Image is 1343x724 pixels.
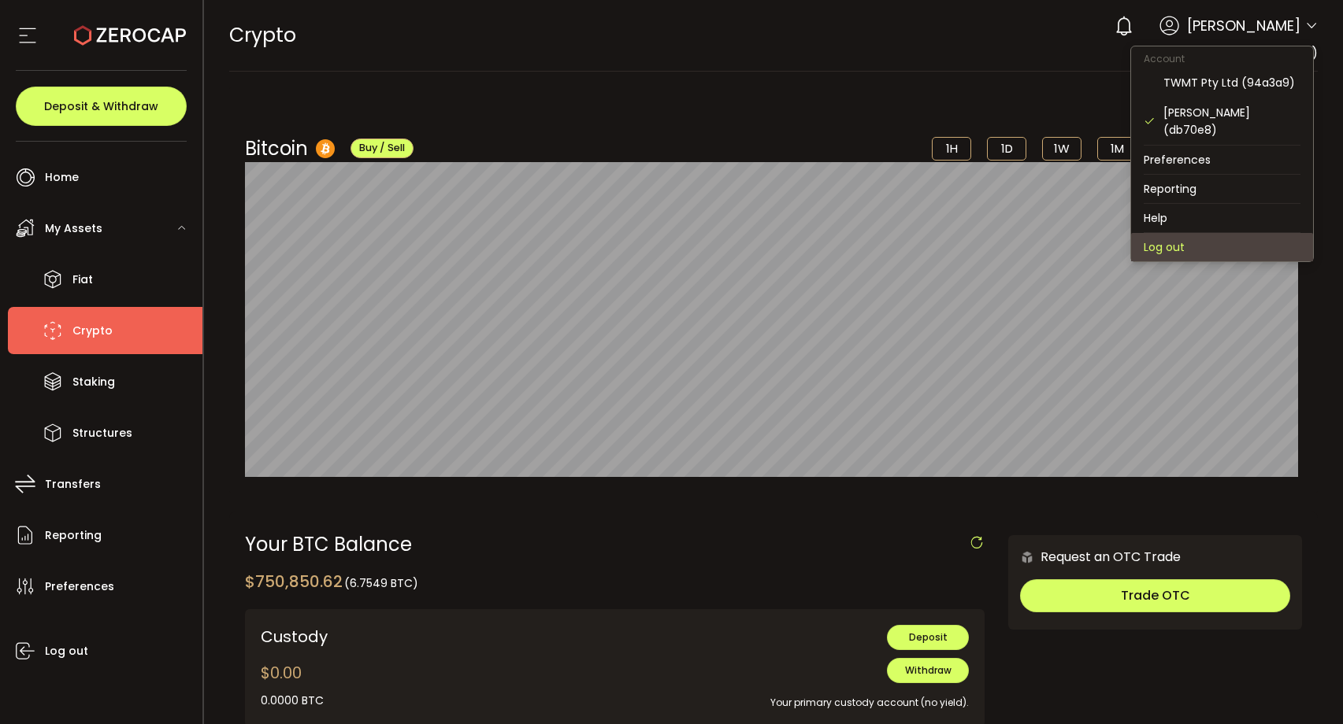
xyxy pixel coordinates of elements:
li: Reporting [1131,175,1313,203]
span: [PERSON_NAME] [1187,15,1300,36]
span: Staking [72,371,115,393]
li: 1D [987,137,1026,161]
span: Fiat [72,268,93,291]
span: Home [45,166,79,189]
div: [PERSON_NAME] (db70e8) [1163,104,1300,139]
div: Request an OTC Trade [1008,547,1181,567]
span: Trade OTC [1121,586,1190,604]
span: (6.7549 BTC) [344,575,418,591]
button: Deposit & Withdraw [16,87,187,126]
span: Withdraw [905,663,952,677]
span: Structures [72,422,132,445]
span: Buy / Sell [359,141,405,154]
img: 6nGpN7MZ9FLuBP83NiajKbTRY4UzlzQtBKtCrLLspmCkSvCZHBKvY3NxgQaT5JnOQREvtQ257bXeeSTueZfAPizblJ+Fe8JwA... [1020,550,1034,564]
span: Preferences [45,575,114,598]
span: [PERSON_NAME] (db70e8) [1150,44,1318,62]
div: Your primary custody account (no yield). [567,683,969,711]
li: 1H [932,137,971,161]
span: Log out [45,640,88,663]
div: $750,850.62 [245,570,418,593]
button: Buy / Sell [351,139,414,158]
span: Crypto [229,21,296,49]
div: Bitcoin [245,135,414,162]
span: Deposit & Withdraw [44,101,158,112]
div: $0.00 [261,661,324,709]
span: Reporting [45,524,102,547]
li: Log out [1131,233,1313,261]
span: Deposit [909,630,948,644]
span: Crypto [72,320,113,342]
li: Help [1131,204,1313,232]
button: Withdraw [887,658,969,683]
button: Trade OTC [1020,579,1290,612]
li: 1W [1042,137,1081,161]
span: Transfers [45,473,101,496]
li: Preferences [1131,146,1313,174]
iframe: Chat Widget [1264,648,1343,724]
button: Deposit [887,625,969,650]
li: 1M [1097,137,1137,161]
div: Custody [261,625,544,648]
span: My Assets [45,217,102,240]
span: Account [1131,52,1197,65]
div: TWMT Pty Ltd (94a3a9) [1163,74,1300,91]
div: Your BTC Balance [245,535,985,554]
div: 0.0000 BTC [261,693,324,709]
